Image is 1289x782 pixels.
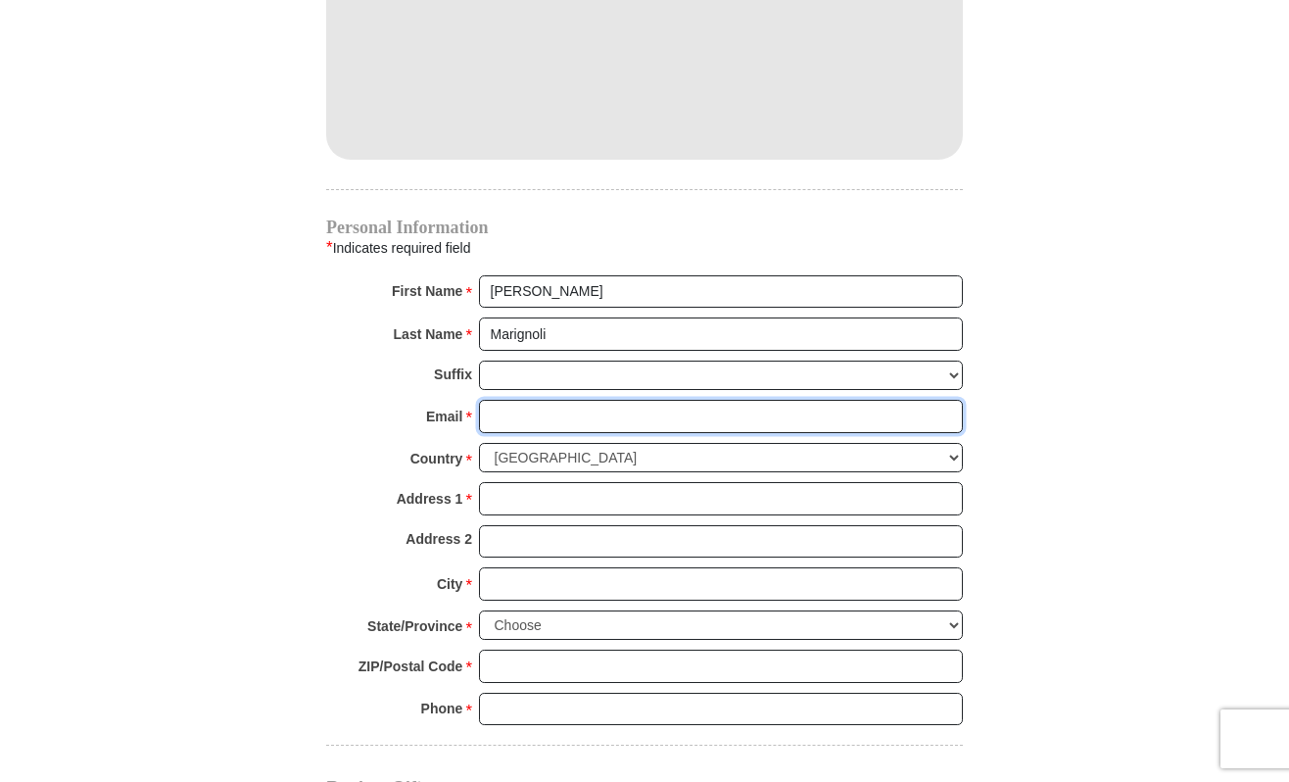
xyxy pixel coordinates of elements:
[410,445,463,472] strong: Country
[397,485,463,513] strong: Address 1
[426,403,462,430] strong: Email
[434,361,472,388] strong: Suffix
[394,320,463,348] strong: Last Name
[367,612,462,640] strong: State/Province
[326,220,963,235] h4: Personal Information
[406,525,472,553] strong: Address 2
[326,235,963,261] div: Indicates required field
[437,570,462,598] strong: City
[358,653,463,680] strong: ZIP/Postal Code
[392,277,462,305] strong: First Name
[421,695,463,722] strong: Phone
